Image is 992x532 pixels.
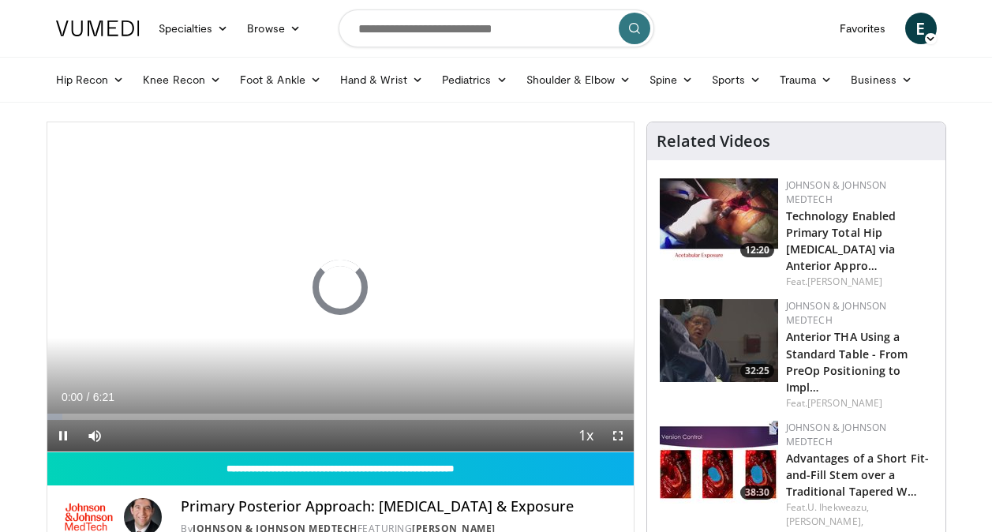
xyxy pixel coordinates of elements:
[740,485,774,500] span: 38:30
[56,21,140,36] img: VuMedi Logo
[807,500,869,514] a: U. Ihekweazu,
[786,396,933,410] div: Feat.
[786,451,930,499] a: Advantages of a Short Fit-and-Fill Stem over a Traditional Tapered W…
[660,299,778,382] img: fb91acd8-bc04-4ae9-bde3-7c4933bf1daf.150x105_q85_crop-smart_upscale.jpg
[786,515,863,528] a: [PERSON_NAME],
[740,243,774,257] span: 12:20
[230,64,331,96] a: Foot & Ankle
[331,64,432,96] a: Hand & Wrist
[786,275,933,289] div: Feat.
[830,13,896,44] a: Favorites
[133,64,230,96] a: Knee Recon
[640,64,702,96] a: Spine
[786,299,887,327] a: Johnson & Johnson MedTech
[517,64,640,96] a: Shoulder & Elbow
[660,421,778,504] a: 38:30
[660,299,778,382] a: 32:25
[62,391,83,403] span: 0:00
[807,396,882,410] a: [PERSON_NAME]
[47,122,634,452] video-js: Video Player
[181,498,620,515] h4: Primary Posterior Approach: [MEDICAL_DATA] & Exposure
[432,64,517,96] a: Pediatrics
[238,13,310,44] a: Browse
[339,9,654,47] input: Search topics, interventions
[47,64,134,96] a: Hip Recon
[660,421,778,504] img: 95786e68-19e1-4634-a8c5-ad44c4cb42c9.150x105_q85_crop-smart_upscale.jpg
[149,13,238,44] a: Specialties
[660,178,778,261] img: ca0d5772-d6f0-440f-9d9c-544dbf2110f6.150x105_q85_crop-smart_upscale.jpg
[702,64,770,96] a: Sports
[47,420,79,451] button: Pause
[786,329,908,394] a: Anterior THA Using a Standard Table - From PreOp Positioning to Impl…
[87,391,90,403] span: /
[660,178,778,261] a: 12:20
[841,64,922,96] a: Business
[770,64,842,96] a: Trauma
[786,421,887,448] a: Johnson & Johnson MedTech
[786,178,887,206] a: Johnson & Johnson MedTech
[905,13,937,44] a: E
[602,420,634,451] button: Fullscreen
[786,208,897,273] a: Technology Enabled Primary Total Hip [MEDICAL_DATA] via Anterior Appro…
[657,132,770,151] h4: Related Videos
[807,275,882,288] a: [PERSON_NAME]
[571,420,602,451] button: Playback Rate
[47,414,634,420] div: Progress Bar
[79,420,110,451] button: Mute
[93,391,114,403] span: 6:21
[740,364,774,378] span: 32:25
